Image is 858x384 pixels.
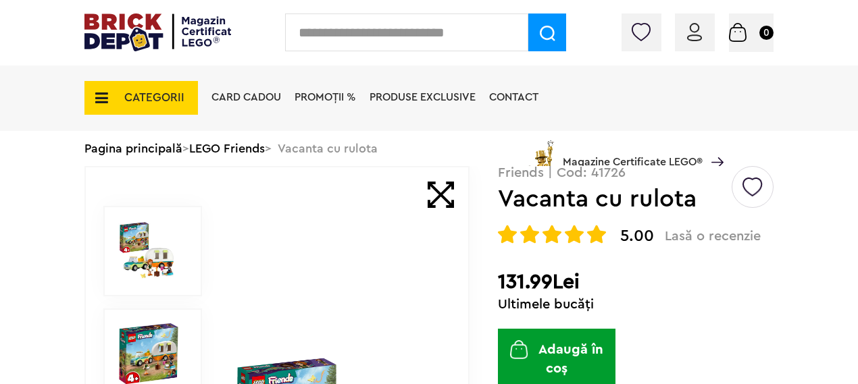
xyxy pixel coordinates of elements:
a: Magazine Certificate LEGO® [703,140,724,150]
p: Friends | Cod: 41726 [498,166,774,180]
img: Vacanta cu rulota [118,221,179,281]
img: Evaluare cu stele [587,225,606,244]
img: Evaluare cu stele [520,225,539,244]
span: Lasă o recenzie [665,228,761,244]
img: Evaluare cu stele [565,225,584,244]
span: Magazine Certificate LEGO® [563,138,703,169]
a: Card Cadou [211,92,281,103]
a: Contact [489,92,538,103]
img: Evaluare cu stele [542,225,561,244]
a: PROMOȚII % [295,92,356,103]
span: 5.00 [620,228,654,244]
small: 0 [759,26,774,40]
span: CATEGORII [124,92,184,103]
h1: Vacanta cu rulota [498,187,730,211]
a: Produse exclusive [370,92,476,103]
img: Evaluare cu stele [498,225,517,244]
div: Ultimele bucăți [498,298,774,311]
h2: 131.99Lei [498,270,774,294]
img: Vacanta cu rulota [118,323,179,384]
